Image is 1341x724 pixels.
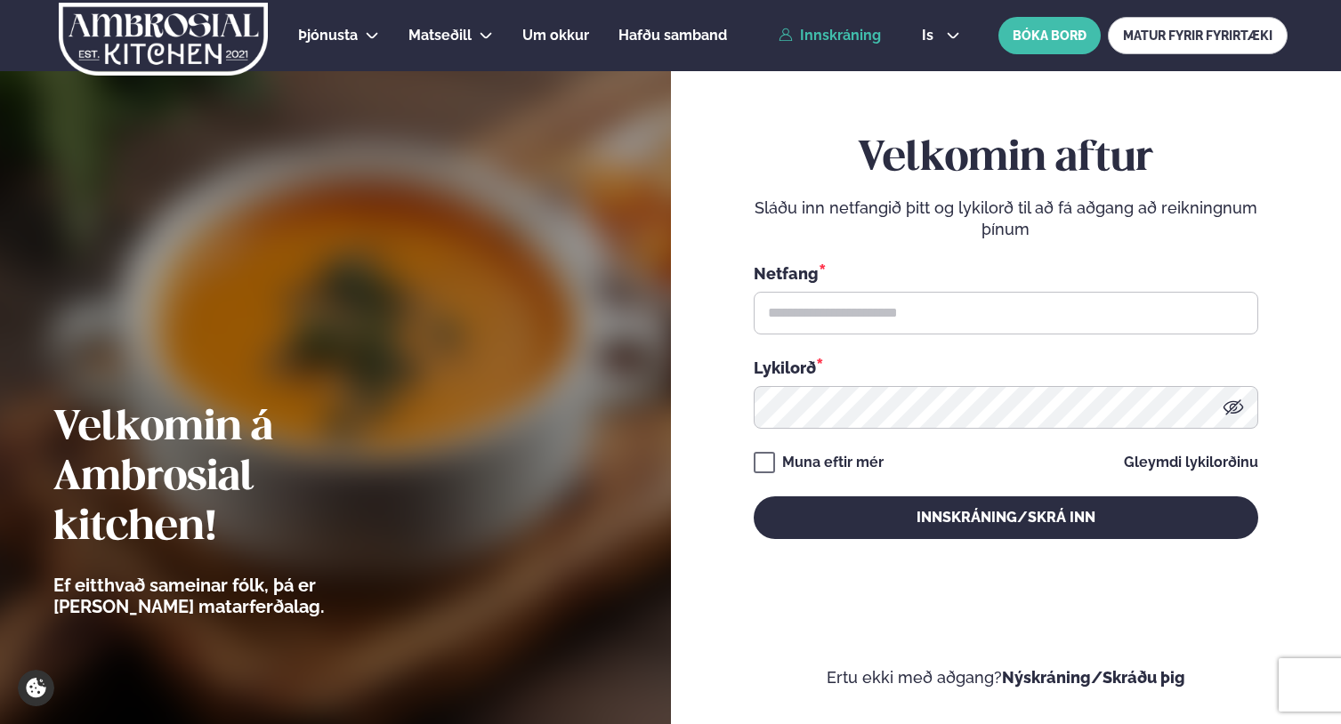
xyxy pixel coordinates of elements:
a: Cookie settings [18,670,54,706]
span: is [922,28,939,43]
a: Gleymdi lykilorðinu [1124,455,1258,470]
div: Netfang [754,261,1258,285]
a: MATUR FYRIR FYRIRTÆKI [1108,17,1288,54]
a: Hafðu samband [618,25,727,46]
button: is [908,28,974,43]
img: logo [57,3,270,76]
a: Matseðill [408,25,472,46]
a: Innskráning [779,28,881,44]
h2: Velkomin á Ambrosial kitchen! [53,404,423,553]
span: Matseðill [408,27,472,44]
div: Lykilorð [754,356,1258,379]
p: Ertu ekki með aðgang? [724,667,1288,688]
a: Nýskráning/Skráðu þig [1002,668,1185,687]
span: Um okkur [522,27,589,44]
button: Innskráning/Skrá inn [754,496,1258,539]
button: BÓKA BORÐ [998,17,1101,54]
span: Hafðu samband [618,27,727,44]
p: Ef eitthvað sameinar fólk, þá er [PERSON_NAME] matarferðalag. [53,575,423,617]
h2: Velkomin aftur [754,134,1258,184]
span: Þjónusta [298,27,358,44]
p: Sláðu inn netfangið þitt og lykilorð til að fá aðgang að reikningnum þínum [754,197,1258,240]
a: Um okkur [522,25,589,46]
a: Þjónusta [298,25,358,46]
